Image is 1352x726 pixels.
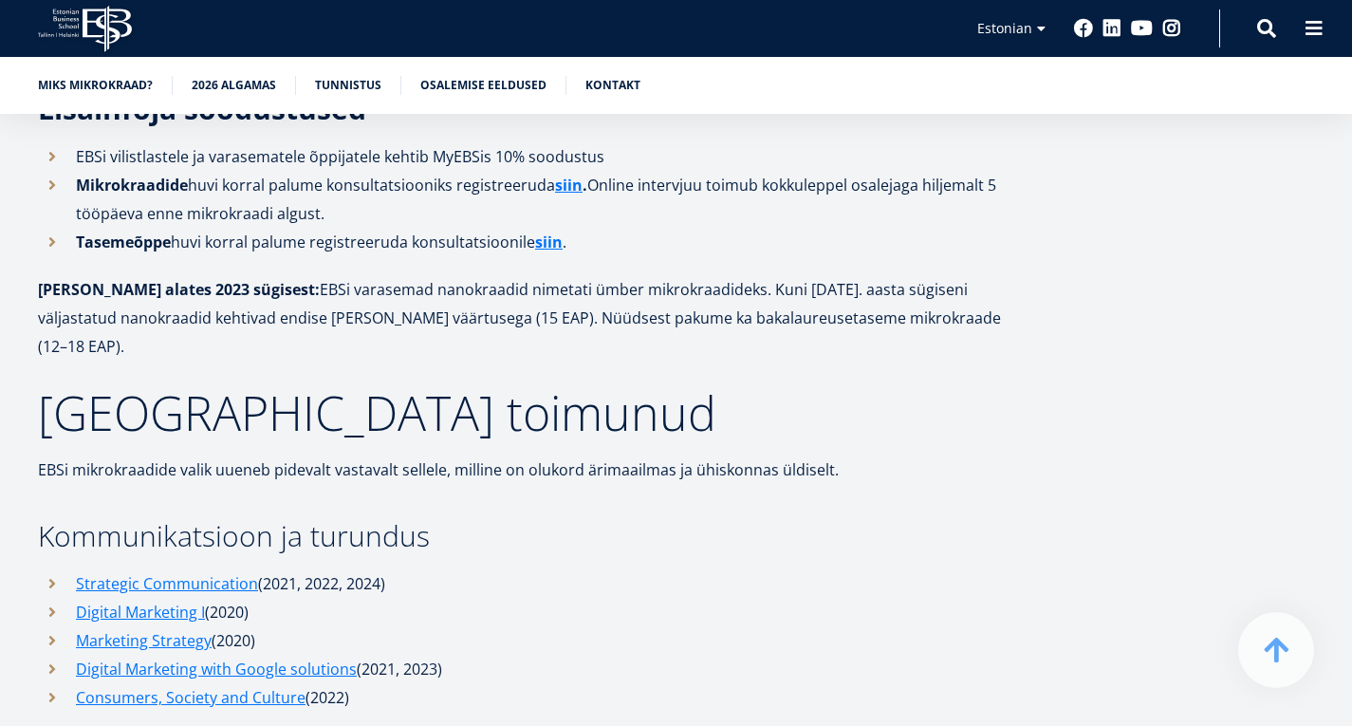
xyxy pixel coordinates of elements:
a: Facebook [1074,19,1093,38]
strong: Tasemeõppe [76,232,171,252]
li: (2022) [38,683,939,712]
li: (2021, 2022, 2024) [38,569,939,598]
a: Osalemise eeldused [420,76,546,95]
a: Tunnistus [315,76,381,95]
strong: [PERSON_NAME] alates 2023 sügisest: [38,279,320,300]
a: 2026 algamas [192,76,276,95]
a: Digital Marketing I [76,598,205,626]
a: Consumers, Society and Culture [76,683,306,712]
a: Strategic Communication [76,569,258,598]
a: Kontakt [585,76,640,95]
a: Instagram [1162,19,1181,38]
p: EBSi vilistlastele ja varasematele õppijatele kehtib MyEBSis 10% soodustus [76,142,1001,171]
p: EBSi varasemad nanokraadid nimetati ümber mikrokraadideks. Kuni [DATE]. aasta sügiseni väljastatu... [38,275,1001,361]
li: (2020) [38,626,939,655]
p: EBSi mikrokraadide valik uueneb pidevalt vastavalt sellele, milline on olukord ärimaailmas ja ühi... [38,456,939,484]
li: (2020) [38,598,939,626]
li: (2021, 2023) [38,655,939,683]
a: Linkedin [1102,19,1121,38]
strong: . [555,175,587,195]
a: Miks mikrokraad? [38,76,153,95]
a: siin [535,228,563,256]
a: Digital Marketing with Google solutions [76,655,357,683]
p: huvi korral palume registreeruda konsultatsioonile . [76,228,1001,256]
a: Youtube [1131,19,1153,38]
a: Marketing Strategy [76,626,212,655]
strong: Mikrokraadide [76,175,188,195]
p: huvi korral palume konsultatsiooniks registreeruda Online intervjuu toimub kokkuleppel osalejaga ... [76,171,1001,228]
h3: Kommunikatsioon ja turundus [38,522,939,550]
h2: [GEOGRAPHIC_DATA] toimunud [38,389,939,437]
a: siin [555,171,583,199]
